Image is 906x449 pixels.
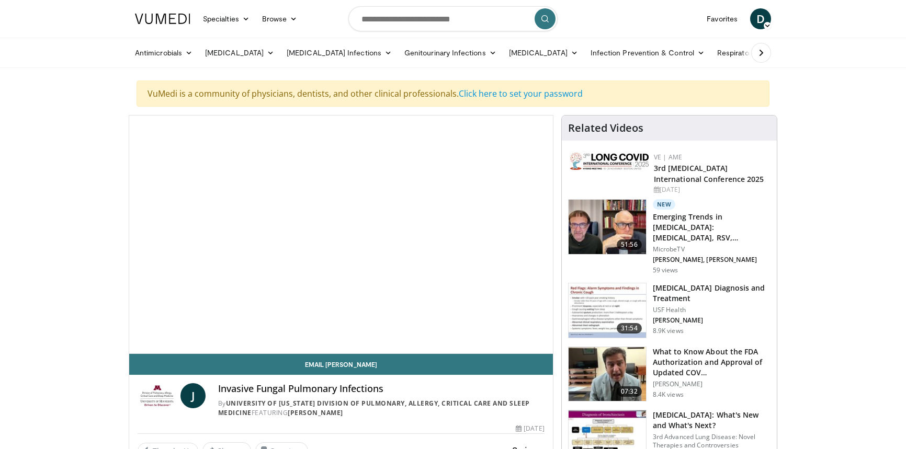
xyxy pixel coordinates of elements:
[653,283,771,304] h3: [MEDICAL_DATA] Diagnosis and Treatment
[617,386,642,397] span: 07:32
[654,163,764,184] a: 3rd [MEDICAL_DATA] International Conference 2025
[569,200,646,254] img: 72950736-5b1f-43e0-8656-7187c156917f.150x105_q85_crop-smart_upscale.jpg
[653,390,684,399] p: 8.4K views
[348,6,558,31] input: Search topics, interventions
[180,383,206,408] a: J
[654,153,682,162] a: VE | AME
[218,383,545,395] h4: Invasive Fungal Pulmonary Infections
[256,8,304,29] a: Browse
[653,347,771,378] h3: What to Know About the FDA Authorization and Approval of Updated COV…
[129,354,553,375] a: Email [PERSON_NAME]
[218,399,545,418] div: By FEATURING
[569,347,646,401] img: a1e50555-b2fd-4845-bfdc-3eac51376964.150x105_q85_crop-smart_upscale.jpg
[568,122,643,134] h4: Related Videos
[199,42,280,63] a: [MEDICAL_DATA]
[653,306,771,314] p: USF Health
[459,88,583,99] a: Click here to set your password
[653,327,684,335] p: 8.9K views
[653,410,771,431] h3: [MEDICAL_DATA]: What's New and What's Next?
[516,424,544,433] div: [DATE]
[653,380,771,388] p: [PERSON_NAME]
[398,42,503,63] a: Genitourinary Infections
[135,14,190,24] img: VuMedi Logo
[138,383,176,408] img: University of Minnesota Division of Pulmonary, Allergy, Critical Care and Sleep Medicine
[569,283,646,338] img: 912d4c0c-18df-4adc-aa60-24f51820003e.150x105_q85_crop-smart_upscale.jpg
[568,347,771,402] a: 07:32 What to Know About the FDA Authorization and Approval of Updated COV… [PERSON_NAME] 8.4K views
[218,399,530,417] a: University of [US_STATE] Division of Pulmonary, Allergy, Critical Care and Sleep Medicine
[570,153,649,170] img: a2792a71-925c-4fc2-b8ef-8d1b21aec2f7.png.150x105_q85_autocrop_double_scale_upscale_version-0.2.jpg
[617,239,642,250] span: 51:56
[653,316,771,325] p: [PERSON_NAME]
[503,42,584,63] a: [MEDICAL_DATA]
[129,116,553,354] video-js: Video Player
[584,42,711,63] a: Infection Prevention & Control
[750,8,771,29] a: D
[617,323,642,333] span: 31:54
[137,80,769,107] div: VuMedi is a community of physicians, dentists, and other clinical professionals.
[280,42,398,63] a: [MEDICAL_DATA] Infections
[653,256,771,264] p: [PERSON_NAME], [PERSON_NAME]
[654,185,768,194] div: [DATE]
[653,212,771,243] h3: Emerging Trends in [MEDICAL_DATA]: [MEDICAL_DATA], RSV, [MEDICAL_DATA], and…
[700,8,744,29] a: Favorites
[288,408,343,417] a: [PERSON_NAME]
[653,199,676,210] p: New
[568,199,771,274] a: 51:56 New Emerging Trends in [MEDICAL_DATA]: [MEDICAL_DATA], RSV, [MEDICAL_DATA], and… MicrobeTV ...
[197,8,256,29] a: Specialties
[653,245,771,254] p: MicrobeTV
[711,42,808,63] a: Respiratory Infections
[653,266,678,274] p: 59 views
[129,42,199,63] a: Antimicrobials
[568,283,771,338] a: 31:54 [MEDICAL_DATA] Diagnosis and Treatment USF Health [PERSON_NAME] 8.9K views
